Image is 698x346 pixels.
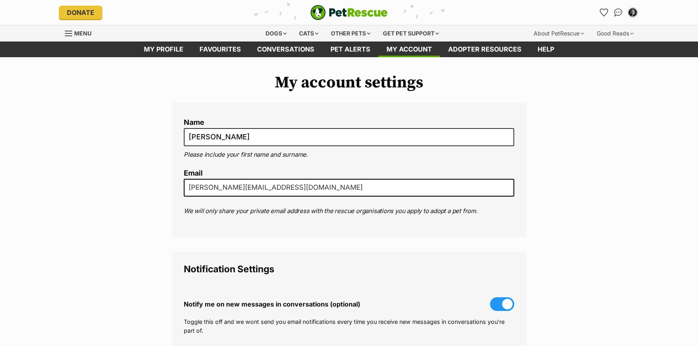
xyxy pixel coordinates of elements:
[597,6,639,19] ul: Account quick links
[591,25,639,41] div: Good Reads
[440,41,530,57] a: Adopter resources
[322,41,378,57] a: Pet alerts
[325,25,376,41] div: Other pets
[184,264,514,274] legend: Notification Settings
[310,5,388,20] a: PetRescue
[310,5,388,20] img: logo-e224e6f780fb5917bec1dbf3a21bbac754714ae5b6737aabdf751b685950b380.svg
[184,317,514,335] p: Toggle this off and we wont send you email notifications every time you receive new messages in c...
[74,30,91,37] span: Menu
[626,6,639,19] button: My account
[378,41,440,57] a: My account
[377,25,445,41] div: Get pet support
[59,6,102,19] a: Donate
[614,8,623,17] img: chat-41dd97257d64d25036548639549fe6c8038ab92f7586957e7f3b1b290dea8141.svg
[172,73,526,92] h1: My account settings
[293,25,324,41] div: Cats
[191,41,249,57] a: Favourites
[184,150,514,160] p: Please include your first name and surname.
[612,6,625,19] a: Conversations
[249,41,322,57] a: conversations
[597,6,610,19] a: Favourites
[184,300,360,308] span: Notify me on new messages in conversations (optional)
[184,169,514,178] label: Email
[136,41,191,57] a: My profile
[528,25,590,41] div: About PetRescue
[65,25,97,40] a: Menu
[184,118,514,127] label: Name
[184,207,514,216] p: We will only share your private email address with the rescue organisations you apply to adopt a ...
[629,8,637,17] img: Valeria Bortotto profile pic
[260,25,292,41] div: Dogs
[530,41,562,57] a: Help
